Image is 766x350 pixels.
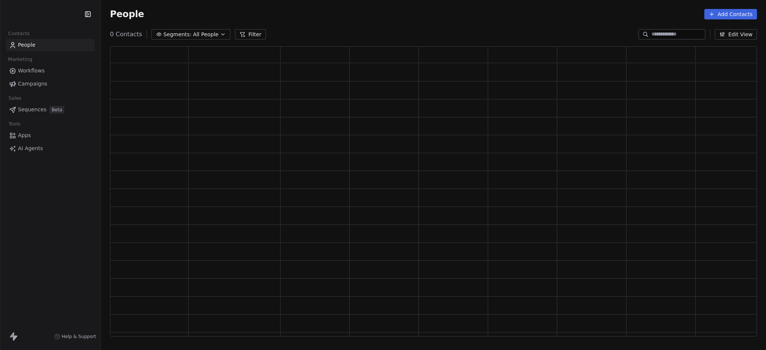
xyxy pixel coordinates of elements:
span: People [18,41,36,49]
span: Campaigns [18,80,47,88]
span: Tools [5,118,24,130]
a: Help & Support [54,334,96,340]
a: Workflows [6,65,95,77]
span: Sales [5,93,25,104]
span: Beta [49,106,64,114]
button: Edit View [715,29,757,40]
button: Add Contacts [704,9,757,19]
span: Apps [18,131,31,139]
a: People [6,39,95,51]
a: Apps [6,129,95,142]
span: AI Agents [18,145,43,152]
span: Marketing [5,54,36,65]
span: Segments: [163,31,191,38]
button: Filter [235,29,266,40]
a: Campaigns [6,78,95,90]
span: People [110,9,144,20]
span: Workflows [18,67,45,75]
a: AI Agents [6,142,95,155]
div: grid [110,63,765,337]
a: SequencesBeta [6,103,95,116]
span: Help & Support [62,334,96,340]
span: Contacts [5,28,33,39]
span: 0 Contacts [110,30,142,39]
span: Sequences [18,106,46,114]
span: All People [193,31,218,38]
